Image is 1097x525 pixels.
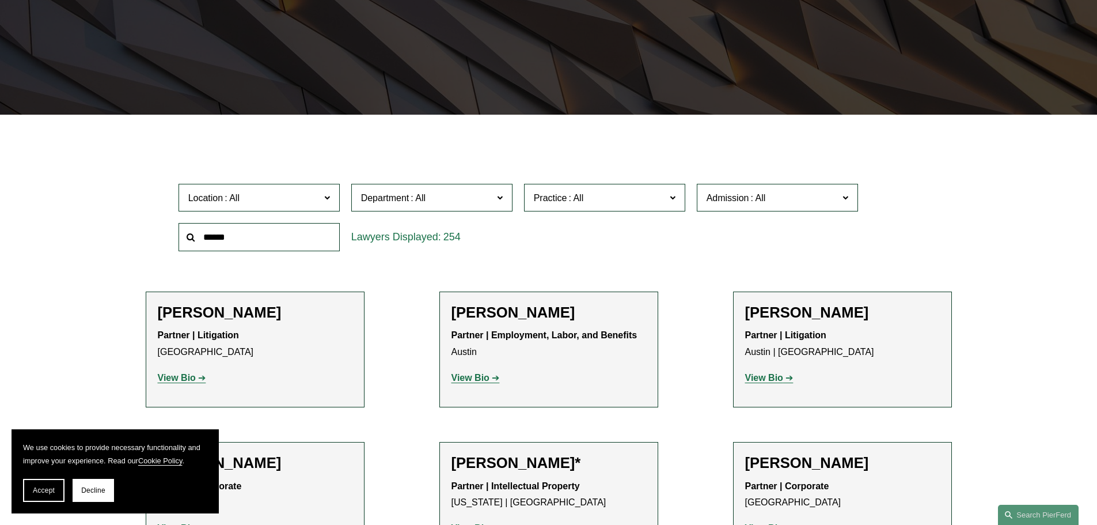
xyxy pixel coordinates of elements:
h2: [PERSON_NAME] [158,304,352,322]
h2: [PERSON_NAME] [158,454,352,472]
span: Accept [33,486,55,494]
a: View Bio [158,373,206,383]
p: [GEOGRAPHIC_DATA] [158,327,352,361]
strong: View Bio [745,373,783,383]
p: [US_STATE] | [GEOGRAPHIC_DATA] [451,478,646,512]
a: View Bio [745,373,794,383]
span: Department [361,193,409,203]
a: View Bio [451,373,500,383]
span: 254 [443,231,461,243]
span: Practice [534,193,567,203]
h2: [PERSON_NAME] [745,454,940,472]
strong: View Bio [451,373,489,383]
p: We use cookies to provide necessary functionality and improve your experience. Read our . [23,441,207,467]
strong: Partner | Employment, Labor, and Benefits [451,330,637,340]
a: Search this site [998,505,1079,525]
h2: [PERSON_NAME] [451,304,646,322]
span: Admission [707,193,749,203]
strong: Partner | Intellectual Property [451,481,580,491]
span: Location [188,193,223,203]
button: Accept [23,479,64,502]
h2: [PERSON_NAME]* [451,454,646,472]
p: Austin [451,327,646,361]
section: Cookie banner [12,429,219,513]
h2: [PERSON_NAME] [745,304,940,322]
span: Decline [81,486,105,494]
p: [GEOGRAPHIC_DATA] [745,478,940,512]
button: Decline [73,479,114,502]
strong: Partner | Litigation [158,330,239,340]
p: Austin | [GEOGRAPHIC_DATA] [745,327,940,361]
a: Cookie Policy [138,456,183,465]
strong: Partner | Corporate [745,481,829,491]
strong: View Bio [158,373,196,383]
p: [US_STATE] [158,478,352,512]
strong: Partner | Litigation [745,330,826,340]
